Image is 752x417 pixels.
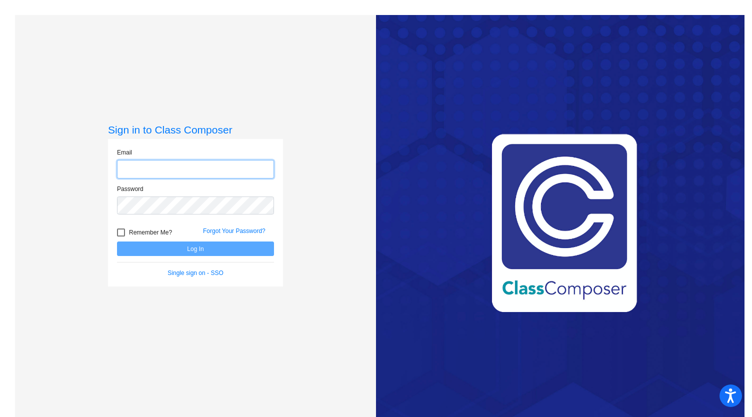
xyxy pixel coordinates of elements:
a: Forgot Your Password? [203,227,265,234]
a: Single sign on - SSO [167,269,223,276]
span: Remember Me? [129,226,172,238]
label: Password [117,184,143,193]
button: Log In [117,241,274,256]
h3: Sign in to Class Composer [108,123,283,136]
label: Email [117,148,132,157]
